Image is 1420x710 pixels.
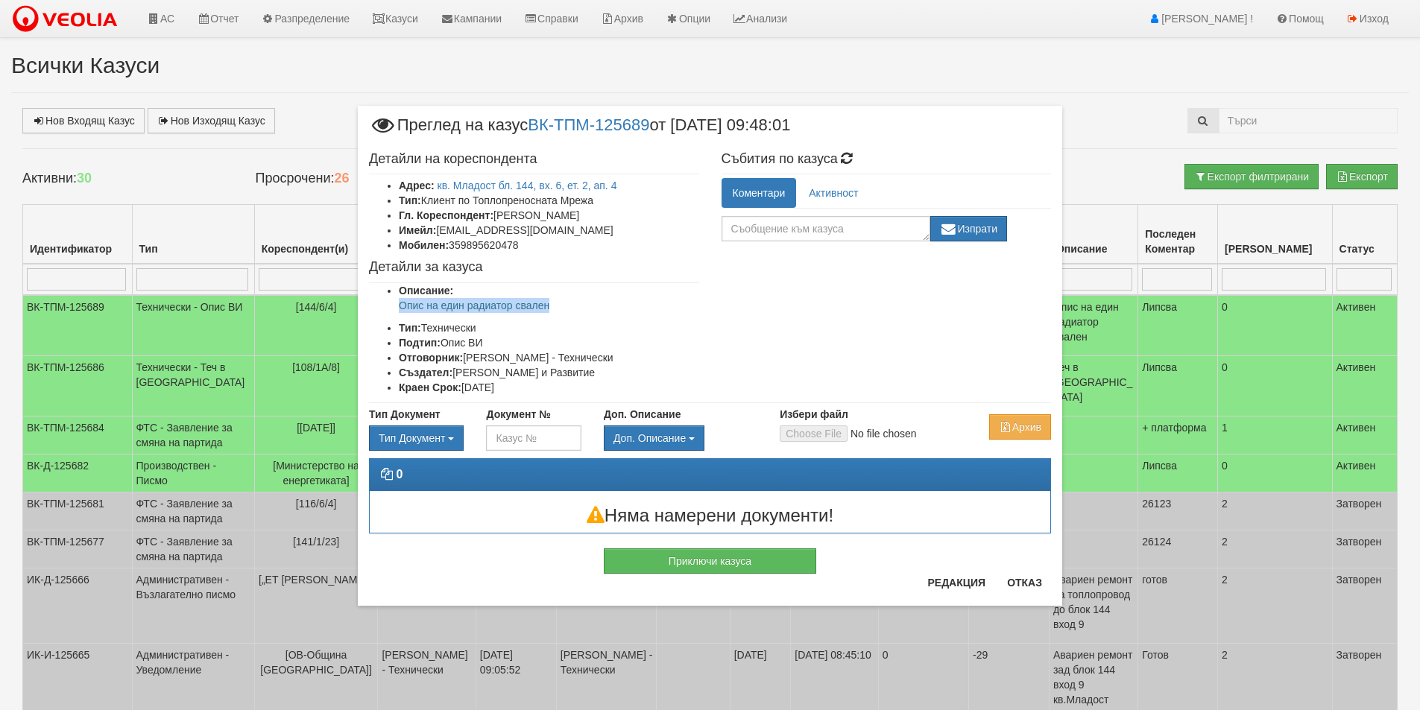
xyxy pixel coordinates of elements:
[528,115,649,133] a: ВК-ТПМ-125689
[369,152,699,167] h4: Детайли на кореспондента
[399,298,699,313] p: Опис на един радиатор свален
[399,335,699,350] li: Опис ВИ
[399,180,435,191] b: Адрес:
[399,239,449,251] b: Мобилен:
[379,432,445,444] span: Тип Документ
[369,425,464,451] button: Тип Документ
[369,260,699,275] h4: Детайли за казуса
[399,238,699,253] li: 359895620478
[399,285,453,297] b: Описание:
[998,571,1051,595] button: Отказ
[399,320,699,335] li: Технически
[486,407,550,422] label: Документ №
[369,425,464,451] div: Двоен клик, за изчистване на избраната стойност.
[399,208,699,223] li: [PERSON_NAME]
[604,425,757,451] div: Двоен клик, за изчистване на избраната стойност.
[399,193,699,208] li: Клиент по Топлопреносната Мрежа
[918,571,994,595] button: Редакция
[399,224,436,236] b: Имейл:
[780,407,848,422] label: Избери файл
[399,337,441,349] b: Подтип:
[399,365,699,380] li: [PERSON_NAME] и Развитие
[613,432,686,444] span: Доп. Описание
[399,367,452,378] b: Създател:
[438,180,617,191] a: кв. Младост бл. 144, вх. 6, ет. 2, ап. 4
[722,152,1052,167] h4: Събития по казуса
[370,506,1050,525] h3: Няма намерени документи!
[722,178,797,208] a: Коментари
[989,414,1051,440] button: Архив
[399,352,463,364] b: Отговорник:
[399,209,493,221] b: Гл. Кореспондент:
[399,380,699,395] li: [DATE]
[604,407,681,422] label: Доп. Описание
[399,350,699,365] li: [PERSON_NAME] - Технически
[399,381,461,393] b: Краен Срок:
[486,425,581,451] input: Казус №
[604,548,816,574] button: Приключи казуса
[369,117,790,145] span: Преглед на казус от [DATE] 09:48:01
[399,194,421,206] b: Тип:
[369,407,441,422] label: Тип Документ
[798,178,869,208] a: Активност
[930,216,1008,241] button: Изпрати
[396,468,403,481] strong: 0
[399,322,421,334] b: Тип:
[399,223,699,238] li: [EMAIL_ADDRESS][DOMAIN_NAME]
[604,425,704,451] button: Доп. Описание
